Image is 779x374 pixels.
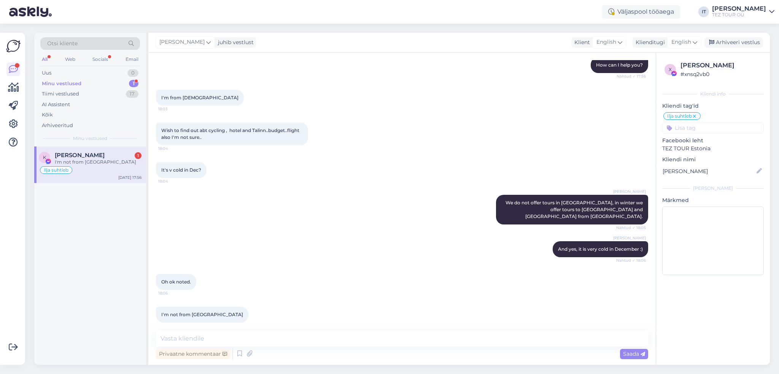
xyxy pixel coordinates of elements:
[6,39,21,53] img: Askly Logo
[215,38,254,46] div: juhib vestlust
[662,196,764,204] p: Märkmed
[663,167,755,175] input: Lisa nimi
[616,258,646,263] span: Nähtud ✓ 18:06
[42,90,79,98] div: Tiimi vestlused
[680,61,762,70] div: [PERSON_NAME]
[669,67,672,72] span: x
[667,114,692,118] span: Ilja suhtleb
[712,6,774,18] a: [PERSON_NAME]TEZ TOUR OÜ
[158,178,187,184] span: 18:04
[161,279,191,285] span: Oh ok noted.
[126,90,138,98] div: 17
[558,246,643,252] span: And yes, it is very cold in December :)
[712,6,766,12] div: [PERSON_NAME]
[662,122,764,134] input: Lisa tag
[662,102,764,110] p: Kliendi tag'id
[596,38,616,46] span: English
[42,69,51,77] div: Uus
[613,235,646,241] span: [PERSON_NAME]
[135,152,141,159] div: 1
[161,312,243,317] span: I'm not from [GEOGRAPHIC_DATA]
[44,168,68,172] span: Ilja suhtleb
[506,200,644,219] span: We do not offer tours in [GEOGRAPHIC_DATA], in winter we offer tours to [GEOGRAPHIC_DATA] and [GE...
[64,54,77,64] div: Web
[662,145,764,153] p: TEZ TOUR Estonia
[158,106,187,112] span: 18:03
[662,185,764,192] div: [PERSON_NAME]
[158,146,187,151] span: 18:04
[602,5,680,19] div: Väljaspool tööaega
[42,101,70,108] div: AI Assistent
[633,38,665,46] div: Klienditugi
[73,135,107,142] span: Minu vestlused
[124,54,140,64] div: Email
[42,80,81,88] div: Minu vestlused
[617,73,646,79] span: Nähtud ✓ 17:56
[161,167,201,173] span: It's v cold in Dec?
[680,70,762,78] div: # xnsq2vb0
[712,12,766,18] div: TEZ TOUR OÜ
[127,69,138,77] div: 0
[613,189,646,194] span: [PERSON_NAME]
[40,54,49,64] div: All
[571,38,590,46] div: Klient
[55,159,141,166] div: I'm not from [GEOGRAPHIC_DATA]
[42,122,73,129] div: Arhiveeritud
[161,95,238,100] span: I'm from [DEMOGRAPHIC_DATA]
[129,80,138,88] div: 1
[42,111,53,119] div: Kõik
[671,38,691,46] span: English
[662,156,764,164] p: Kliendi nimi
[698,6,709,17] div: IT
[161,127,300,140] span: Wish to find out abt cycling , hotel and Talinn..budget..flight also I'm not sure..
[662,91,764,97] div: Kliendi info
[159,38,205,46] span: [PERSON_NAME]
[623,350,645,357] span: Saada
[47,40,78,48] span: Otsi kliente
[158,323,187,329] span: 18:07
[91,54,110,64] div: Socials
[704,37,763,48] div: Arhiveeri vestlus
[55,152,105,159] span: Kim Kim
[662,137,764,145] p: Facebooki leht
[596,62,643,68] span: How can I help you?
[118,175,141,180] div: [DATE] 17:56
[156,349,230,359] div: Privaatne kommentaar
[158,290,187,296] span: 18:06
[43,154,46,160] span: K
[616,225,646,231] span: Nähtud ✓ 18:05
